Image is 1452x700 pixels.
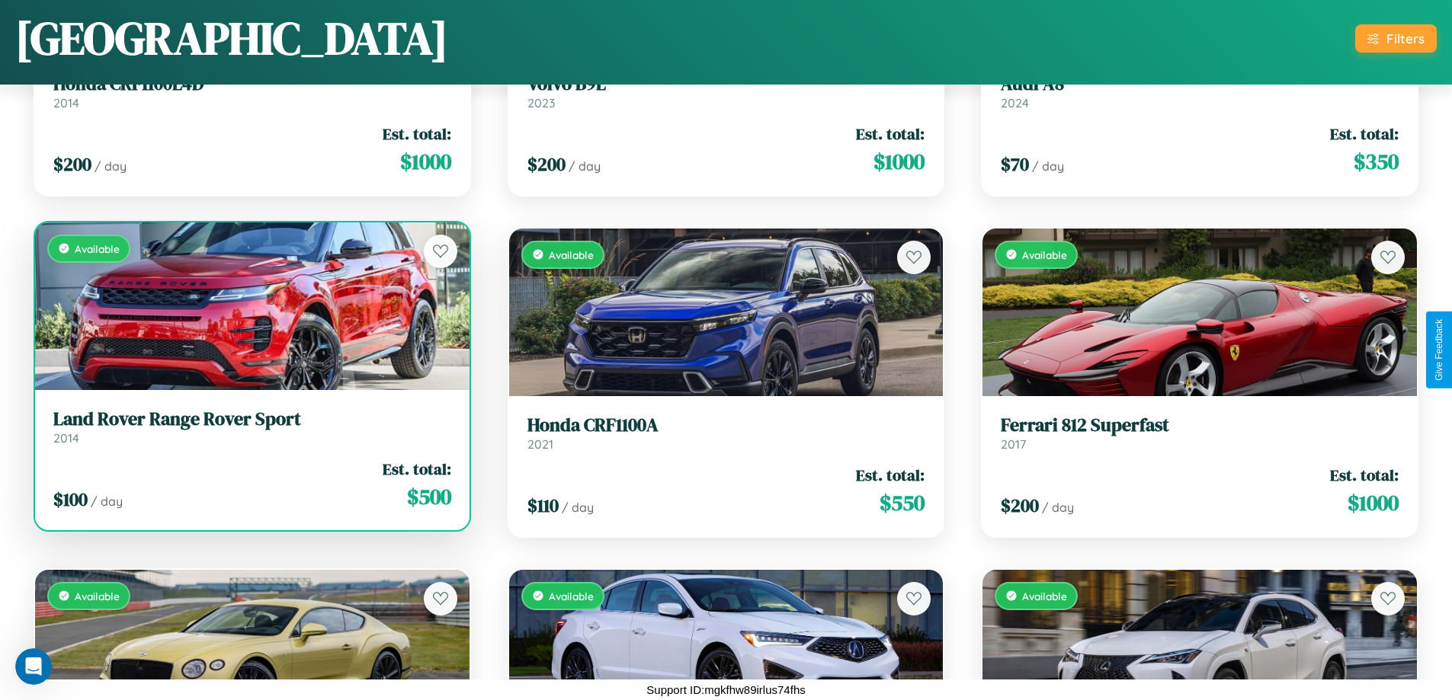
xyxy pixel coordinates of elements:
[873,146,925,177] span: $ 1000
[527,436,553,452] span: 2021
[1001,436,1026,452] span: 2017
[527,73,925,95] h3: Volvo B9L
[1354,146,1399,177] span: $ 350
[1348,487,1399,518] span: $ 1000
[1001,414,1399,436] h3: Ferrari 812 Superfast
[383,458,451,480] span: Est. total:
[400,146,451,177] span: $ 1000
[527,95,555,110] span: 2023
[53,408,451,446] a: Land Rover Range Rover Sport2014
[1022,590,1067,603] span: Available
[383,123,451,145] span: Est. total:
[1330,123,1399,145] span: Est. total:
[95,158,127,174] span: / day
[91,494,123,509] span: / day
[53,430,79,446] span: 2014
[1001,73,1399,95] h3: Audi A8
[549,248,594,261] span: Available
[15,648,52,685] iframe: Intercom live chat
[856,464,925,486] span: Est. total:
[1001,414,1399,452] a: Ferrari 812 Superfast2017
[1001,152,1029,177] span: $ 70
[53,73,451,95] h3: Honda CRF1100L4D
[1001,95,1029,110] span: 2024
[1032,158,1064,174] span: / day
[1001,73,1399,110] a: Audi A82024
[53,152,91,177] span: $ 200
[53,95,79,110] span: 2014
[53,408,451,430] h3: Land Rover Range Rover Sport
[527,73,925,110] a: Volvo B9L2023
[1330,464,1399,486] span: Est. total:
[1434,319,1444,381] div: Give Feedback
[53,487,88,512] span: $ 100
[562,500,594,515] span: / day
[1022,248,1067,261] span: Available
[1355,24,1437,53] button: Filters
[1386,30,1425,46] div: Filters
[53,73,451,110] a: Honda CRF1100L4D2014
[1042,500,1074,515] span: / day
[1001,493,1039,518] span: $ 200
[527,493,559,518] span: $ 110
[646,679,805,700] p: Support ID: mgkfhw89irlus74fhs
[549,590,594,603] span: Available
[75,242,120,255] span: Available
[527,152,566,177] span: $ 200
[527,414,925,452] a: Honda CRF1100A2021
[569,158,601,174] span: / day
[880,487,925,518] span: $ 550
[856,123,925,145] span: Est. total:
[407,481,451,512] span: $ 500
[527,414,925,436] h3: Honda CRF1100A
[75,590,120,603] span: Available
[15,7,448,69] h1: [GEOGRAPHIC_DATA]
